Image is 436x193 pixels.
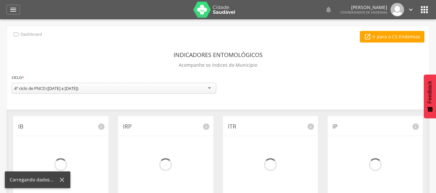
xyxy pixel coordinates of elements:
i:  [364,33,371,40]
i:  [407,6,414,13]
p: IB [18,122,104,131]
a:  [325,3,332,16]
a:  [6,5,20,14]
p: [PERSON_NAME] [340,5,387,10]
span: Coordenador de Endemias [340,10,387,14]
i:  [419,5,430,15]
i:  [13,31,20,38]
p: ITR [228,122,313,131]
i: info [307,123,315,130]
a:  [407,3,414,16]
a: Ir para o CS Endemias [360,31,424,43]
p: Dashboard [21,32,42,37]
p: Acompanhe os índices do Município [179,61,257,70]
button: Feedback - Mostrar pesquisa [424,74,436,118]
label: Ciclo [12,74,24,81]
header: Indicadores Entomológicos [174,49,263,61]
p: IP [332,122,418,131]
div: 4º ciclo de PNCD ([DATE] a [DATE]) [14,85,78,91]
span: Feedback [427,81,433,103]
i: info [412,123,420,130]
i:  [325,6,332,14]
div: Carregando dados... [10,177,58,183]
i: info [97,123,105,130]
i: info [202,123,210,130]
p: IRP [123,122,208,131]
i:  [9,6,17,14]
